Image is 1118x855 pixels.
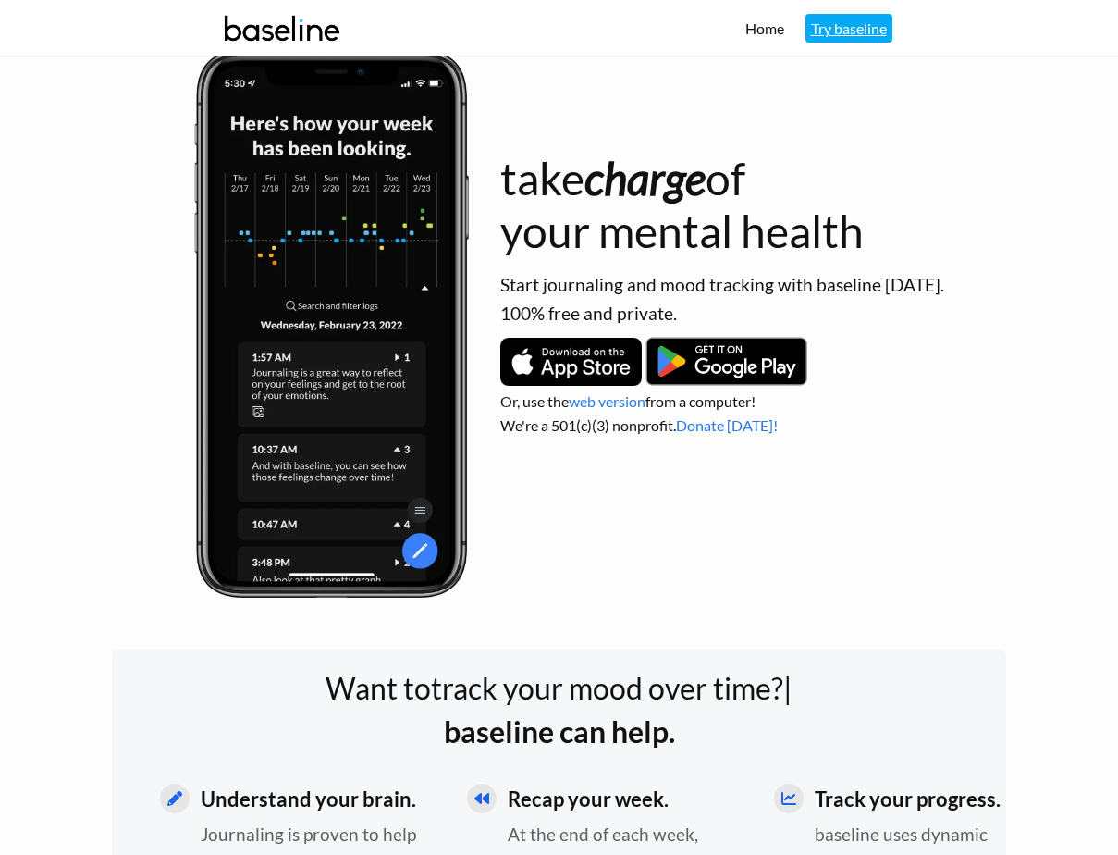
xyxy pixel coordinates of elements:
[500,301,1006,328] p: 100% free and private.
[500,272,1006,299] p: Start journaling and mood tracking with baseline [DATE].
[508,784,741,814] h2: Recap your week.
[645,336,808,387] img: Get it on Google Play
[112,671,1006,706] h1: Want to
[815,784,1048,814] h2: Track your progress.
[584,152,706,204] i: charge
[500,338,642,386] img: Download on the App Store
[500,415,1006,437] p: We're a 501(c)(3) nonprofit.
[431,670,783,706] span: track your mood over time?
[805,14,892,43] a: Try baseline
[569,392,645,410] a: web version
[783,670,792,706] span: |
[676,416,778,434] a: Donate [DATE]!
[217,3,348,54] img: baseline
[444,713,675,750] b: baseline can help.
[190,47,473,602] img: baseline summary screen
[745,19,784,37] a: Home
[500,390,1006,413] p: Or, use the from a computer!
[500,152,1006,258] h1: take of your mental health
[201,784,434,814] h2: Understand your brain.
